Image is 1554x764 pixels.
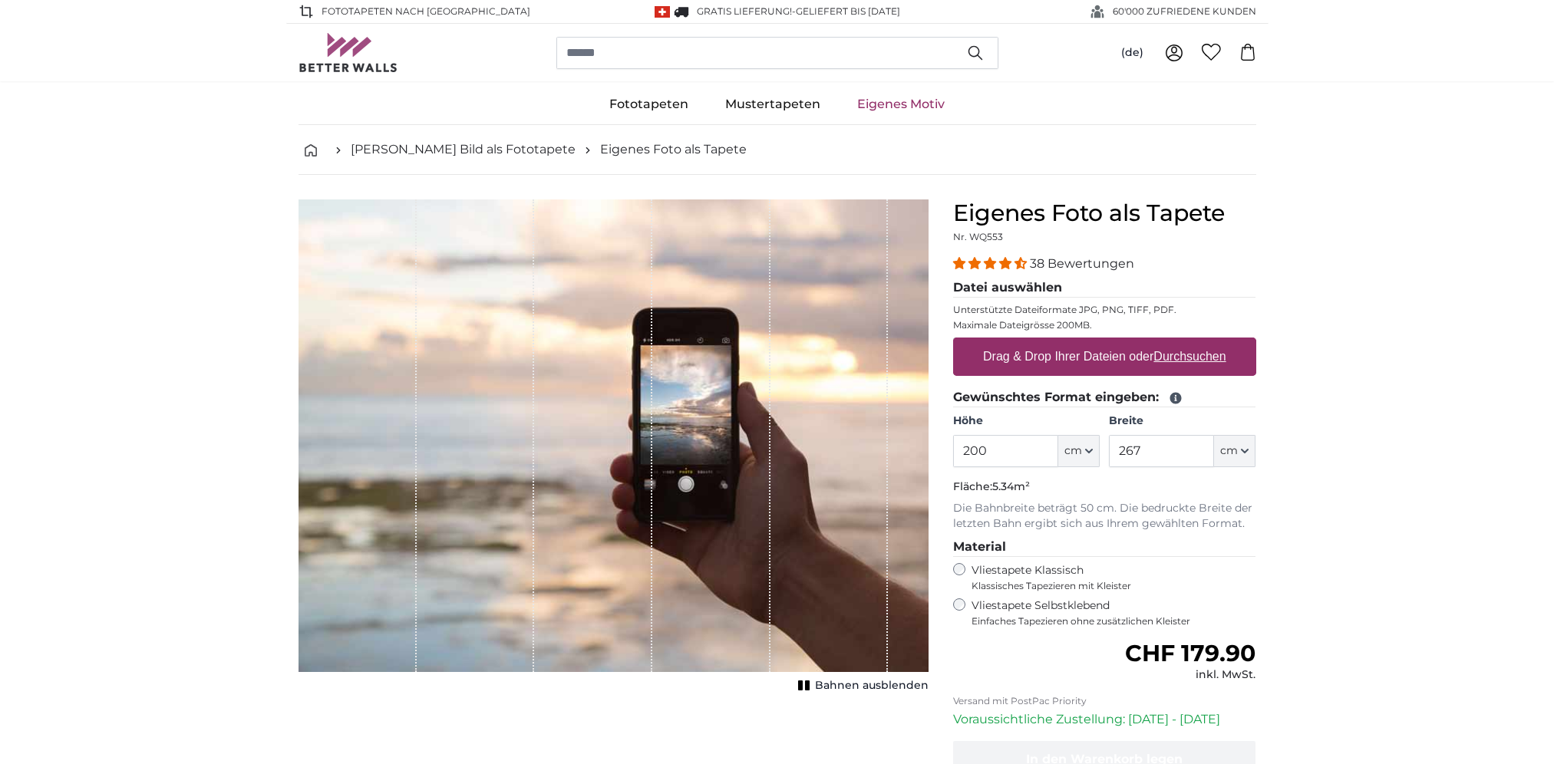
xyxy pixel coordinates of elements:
span: Fototapeten nach [GEOGRAPHIC_DATA] [322,5,530,18]
button: Bahnen ausblenden [793,675,929,696]
span: Einfaches Tapezieren ohne zusätzlichen Kleister [972,615,1256,627]
span: cm [1064,443,1082,459]
a: Fototapeten [591,84,707,124]
span: Nr. WQ553 [953,231,1003,242]
span: CHF 179.90 [1125,639,1255,667]
span: 38 Bewertungen [1030,256,1134,271]
nav: breadcrumbs [299,125,1256,175]
a: [PERSON_NAME] Bild als Fototapete [351,140,576,159]
span: Geliefert bis [DATE] [796,5,900,17]
p: Fläche: [953,479,1256,495]
span: Klassisches Tapezieren mit Kleister [972,580,1243,592]
span: Bahnen ausblenden [815,678,929,693]
span: GRATIS Lieferung! [697,5,792,17]
p: Unterstützte Dateiformate JPG, PNG, TIFF, PDF. [953,304,1256,316]
p: Maximale Dateigrösse 200MB. [953,319,1256,331]
legend: Datei auswählen [953,278,1256,298]
label: Breite [1109,413,1255,429]
button: cm [1058,435,1100,467]
h1: Eigenes Foto als Tapete [953,199,1256,227]
img: Betterwalls [299,33,398,72]
a: Eigenes Foto als Tapete [600,140,747,159]
span: 4.34 stars [953,256,1030,271]
span: cm [1220,443,1238,459]
label: Vliestapete Selbstklebend [972,598,1256,627]
button: (de) [1109,39,1156,67]
a: Mustertapeten [707,84,839,124]
a: Eigenes Motiv [839,84,963,124]
div: 1 of 1 [299,199,929,696]
label: Vliestapete Klassisch [972,563,1243,592]
span: 5.34m² [992,479,1030,493]
legend: Gewünschtes Format eingeben: [953,388,1256,407]
span: 60'000 ZUFRIEDENE KUNDEN [1113,5,1256,18]
p: Die Bahnbreite beträgt 50 cm. Die bedruckte Breite der letzten Bahn ergibt sich aus Ihrem gewählt... [953,501,1256,532]
img: Schweiz [655,6,670,18]
legend: Material [953,538,1256,557]
button: cm [1214,435,1255,467]
label: Höhe [953,413,1100,429]
div: inkl. MwSt. [1125,667,1255,683]
span: - [792,5,900,17]
p: Voraussichtliche Zustellung: [DATE] - [DATE] [953,710,1256,729]
p: Versand mit PostPac Priority [953,695,1256,707]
